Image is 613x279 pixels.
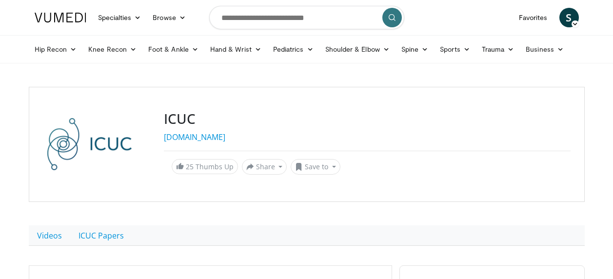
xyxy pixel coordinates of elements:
[476,40,520,59] a: Trauma
[395,40,434,59] a: Spine
[164,111,571,127] h3: ICUC
[92,8,147,27] a: Specialties
[319,40,395,59] a: Shoulder & Elbow
[267,40,319,59] a: Pediatrics
[204,40,267,59] a: Hand & Wrist
[147,8,192,27] a: Browse
[29,225,70,246] a: Videos
[242,159,287,175] button: Share
[82,40,142,59] a: Knee Recon
[164,132,225,142] a: [DOMAIN_NAME]
[172,159,238,174] a: 25 Thumbs Up
[559,8,579,27] a: S
[209,6,404,29] input: Search topics, interventions
[291,159,340,175] button: Save to
[35,13,86,22] img: VuMedi Logo
[434,40,476,59] a: Sports
[513,8,554,27] a: Favorites
[142,40,204,59] a: Foot & Ankle
[70,225,132,246] a: ICUC Papers
[29,40,83,59] a: Hip Recon
[520,40,570,59] a: Business
[186,162,194,171] span: 25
